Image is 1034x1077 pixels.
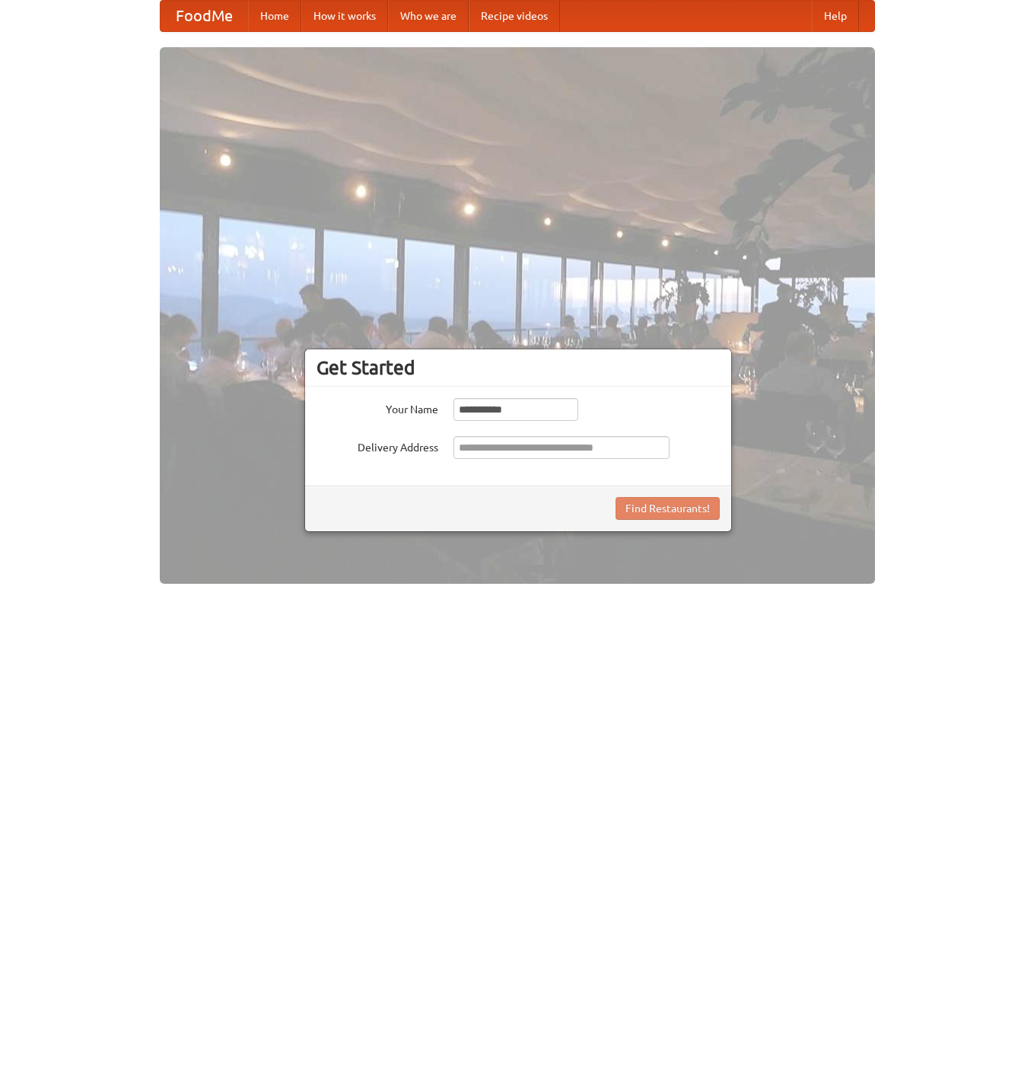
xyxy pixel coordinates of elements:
[317,398,438,417] label: Your Name
[317,356,720,379] h3: Get Started
[248,1,301,31] a: Home
[301,1,388,31] a: How it works
[812,1,859,31] a: Help
[161,1,248,31] a: FoodMe
[616,497,720,520] button: Find Restaurants!
[469,1,560,31] a: Recipe videos
[388,1,469,31] a: Who we are
[317,436,438,455] label: Delivery Address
